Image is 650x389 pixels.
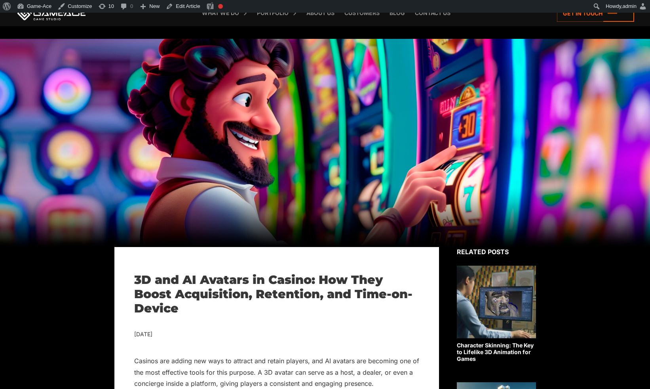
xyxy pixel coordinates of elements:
[134,330,419,339] div: [DATE]
[134,355,419,389] p: Casinos are adding new ways to attract and retain players, and AI avatars are becoming one of the...
[134,273,419,316] h1: 3D and AI Avatars in Casino: How They Boost Acquisition, Retention, and Time-on-Device
[218,4,223,9] div: Focus keyphrase not set
[623,3,637,9] span: admin
[457,266,536,362] a: Character Skinning: The Key to Lifelike 3D Animation for Games
[557,5,634,22] a: Get in touch
[457,266,536,338] img: Related
[457,247,536,257] div: Related posts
